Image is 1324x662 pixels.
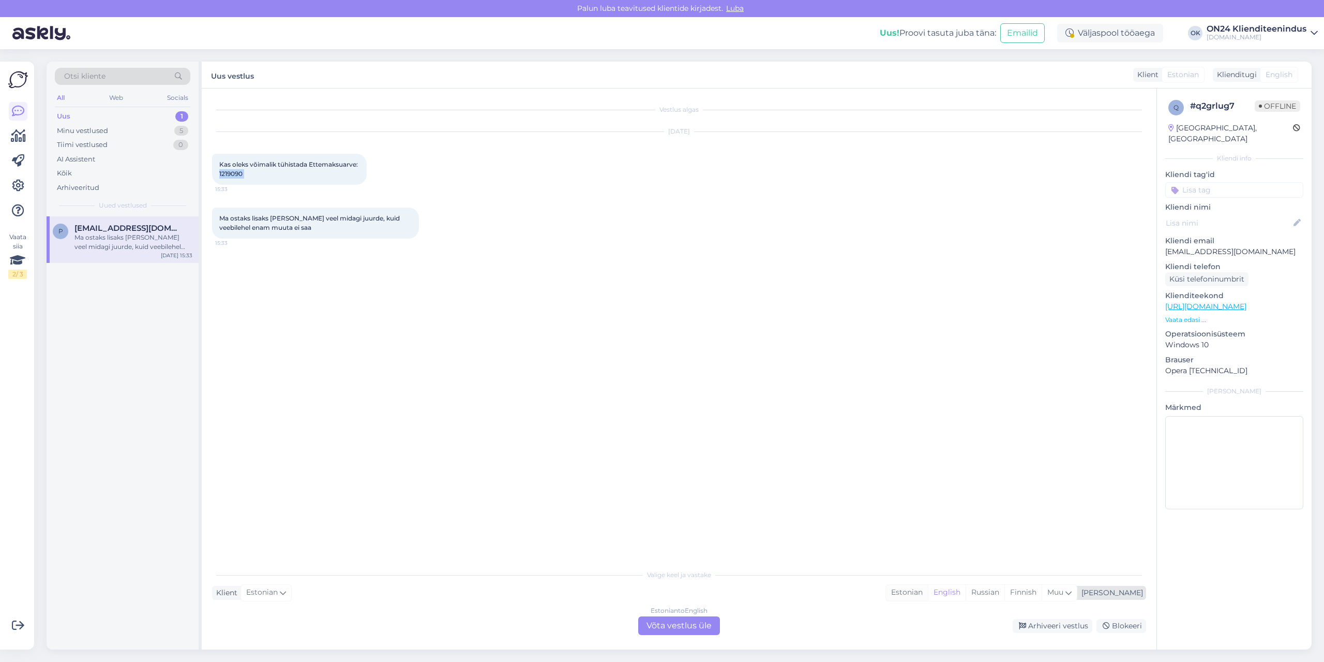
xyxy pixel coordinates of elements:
input: Lisa nimi [1166,217,1291,229]
p: Kliendi email [1165,236,1303,246]
div: Võta vestlus üle [638,616,720,635]
span: Uued vestlused [99,201,147,210]
div: Blokeeri [1096,619,1146,633]
a: [URL][DOMAIN_NAME] [1165,302,1246,311]
span: Ma ostaks lisaks [PERSON_NAME] veel midagi juurde, kuid veebilehel enam muuta ei saa [219,214,401,231]
p: Kliendi tag'id [1165,169,1303,180]
input: Lisa tag [1165,182,1303,198]
span: English [1266,69,1292,80]
div: Kõik [57,168,72,179]
div: Klient [1133,69,1158,80]
div: [DOMAIN_NAME] [1207,33,1306,41]
span: p [58,227,63,235]
p: Operatsioonisüsteem [1165,329,1303,340]
div: 1 [175,111,188,122]
div: Arhiveeritud [57,183,99,193]
div: Tiimi vestlused [57,140,108,150]
b: Uus! [880,28,899,38]
div: Ma ostaks lisaks [PERSON_NAME] veel midagi juurde, kuid veebilehel enam muuta ei saa [74,233,192,252]
span: 15:33 [215,239,254,247]
div: [DATE] 15:33 [161,252,192,259]
span: Luba [723,4,747,13]
div: English [928,585,966,600]
div: OK [1188,26,1202,40]
div: Finnish [1004,585,1042,600]
p: Vaata edasi ... [1165,315,1303,325]
a: ON24 Klienditeenindus[DOMAIN_NAME] [1207,25,1318,41]
div: 5 [174,126,188,136]
div: 0 [173,140,188,150]
button: Emailid [1000,23,1045,43]
div: Kliendi info [1165,154,1303,163]
span: Offline [1255,100,1300,112]
p: Klienditeekond [1165,290,1303,301]
div: [DATE] [212,127,1146,136]
span: 15:33 [215,185,254,193]
div: Väljaspool tööaega [1057,24,1163,42]
p: [EMAIL_ADDRESS][DOMAIN_NAME] [1165,246,1303,257]
div: Uus [57,111,70,122]
span: Estonian [246,587,278,598]
div: Proovi tasuta juba täna: [880,27,996,39]
div: Estonian to English [651,606,708,615]
span: Estonian [1167,69,1199,80]
span: Muu [1047,587,1063,597]
p: Windows 10 [1165,340,1303,350]
div: 2 / 3 [8,270,27,279]
p: Kliendi nimi [1165,202,1303,213]
p: Kliendi telefon [1165,261,1303,272]
div: Web [107,91,125,105]
div: Socials [165,91,190,105]
div: Klienditugi [1213,69,1257,80]
div: Küsi telefoninumbrit [1165,272,1248,286]
span: Otsi kliente [64,71,106,82]
div: ON24 Klienditeenindus [1207,25,1306,33]
div: Minu vestlused [57,126,108,136]
div: Russian [966,585,1004,600]
p: Märkmed [1165,402,1303,413]
img: Askly Logo [8,70,28,90]
div: All [55,91,67,105]
p: Opera [TECHNICAL_ID] [1165,365,1303,376]
div: Vaata siia [8,232,27,279]
div: Estonian [886,585,928,600]
div: [PERSON_NAME] [1165,387,1303,396]
div: AI Assistent [57,154,95,165]
div: Klient [212,587,237,598]
span: Kas oleks võimalik tühistada Ettemaksuarve: 1219090 [219,160,359,178]
div: [GEOGRAPHIC_DATA], [GEOGRAPHIC_DATA] [1168,123,1293,144]
div: Arhiveeri vestlus [1013,619,1092,633]
span: pillebeldman@gmail.com [74,224,182,233]
label: Uus vestlus [211,68,254,82]
span: q [1173,104,1179,111]
p: Brauser [1165,355,1303,365]
div: [PERSON_NAME] [1077,587,1143,598]
div: Valige keel ja vastake [212,570,1146,580]
div: # q2grlug7 [1190,100,1255,112]
div: Vestlus algas [212,105,1146,114]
